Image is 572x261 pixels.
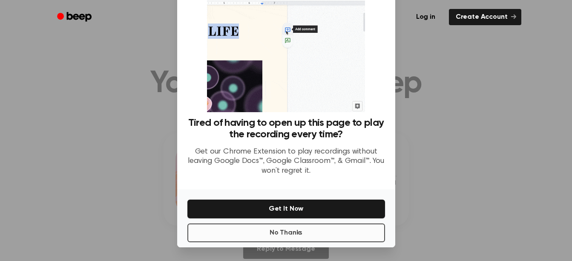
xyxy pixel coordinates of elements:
p: Get our Chrome Extension to play recordings without leaving Google Docs™, Google Classroom™, & Gm... [187,147,385,176]
button: No Thanks [187,223,385,242]
a: Beep [51,9,99,26]
a: Log in [408,7,444,27]
button: Get It Now [187,200,385,218]
h3: Tired of having to open up this page to play the recording every time? [187,117,385,140]
a: Create Account [449,9,521,25]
